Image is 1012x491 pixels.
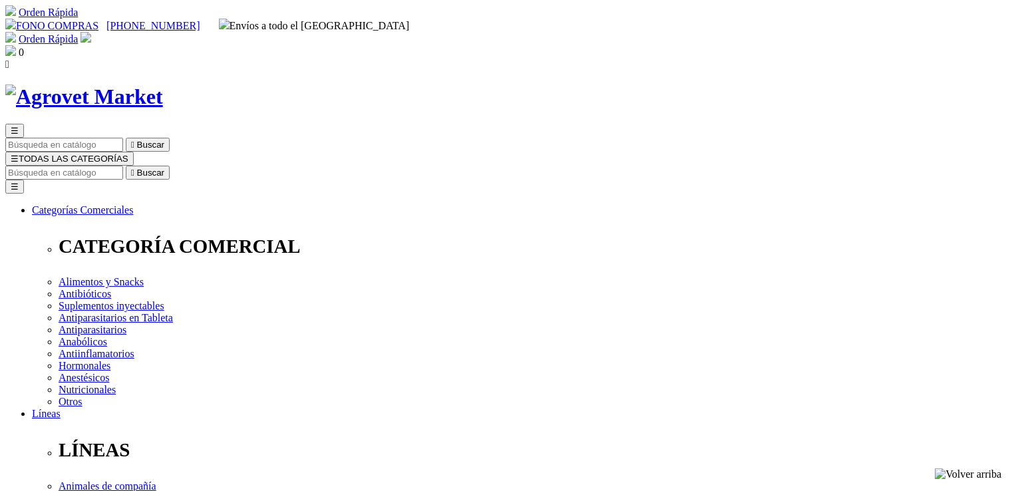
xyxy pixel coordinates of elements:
[19,33,78,45] a: Orden Rápida
[5,20,98,31] a: FONO COMPRAS
[131,140,134,150] i: 
[59,439,1007,461] p: LÍNEAS
[19,47,24,58] span: 0
[219,19,230,29] img: delivery-truck.svg
[5,84,163,109] img: Agrovet Market
[19,7,78,18] a: Orden Rápida
[5,166,123,180] input: Buscar
[11,126,19,136] span: ☰
[5,124,24,138] button: ☰
[935,468,1001,480] img: Volver arriba
[59,372,109,383] a: Anestésicos
[126,166,170,180] button:  Buscar
[59,396,83,407] a: Otros
[81,32,91,43] img: user.svg
[126,138,170,152] button:  Buscar
[81,33,91,45] a: Acceda a su cuenta de cliente
[137,140,164,150] span: Buscar
[5,180,24,194] button: ☰
[106,20,200,31] a: [PHONE_NUMBER]
[32,204,133,216] a: Categorías Comerciales
[5,59,9,70] i: 
[59,288,111,299] a: Antibióticos
[5,32,16,43] img: shopping-cart.svg
[5,5,16,16] img: shopping-cart.svg
[131,168,134,178] i: 
[59,236,1007,257] p: CATEGORÍA COMERCIAL
[59,312,173,323] a: Antiparasitarios en Tableta
[32,408,61,419] a: Líneas
[5,45,16,56] img: shopping-bag.svg
[5,138,123,152] input: Buscar
[137,168,164,178] span: Buscar
[5,19,16,29] img: phone.svg
[59,300,164,311] a: Suplementos inyectables
[219,20,410,31] span: Envíos a todo el [GEOGRAPHIC_DATA]
[59,276,144,287] a: Alimentos y Snacks
[5,152,134,166] button: ☰TODAS LAS CATEGORÍAS
[11,154,19,164] span: ☰
[59,384,116,395] a: Nutricionales
[59,324,126,335] a: Antiparasitarios
[59,336,107,347] a: Anabólicos
[59,348,134,359] a: Antiinflamatorios
[59,360,110,371] a: Hormonales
